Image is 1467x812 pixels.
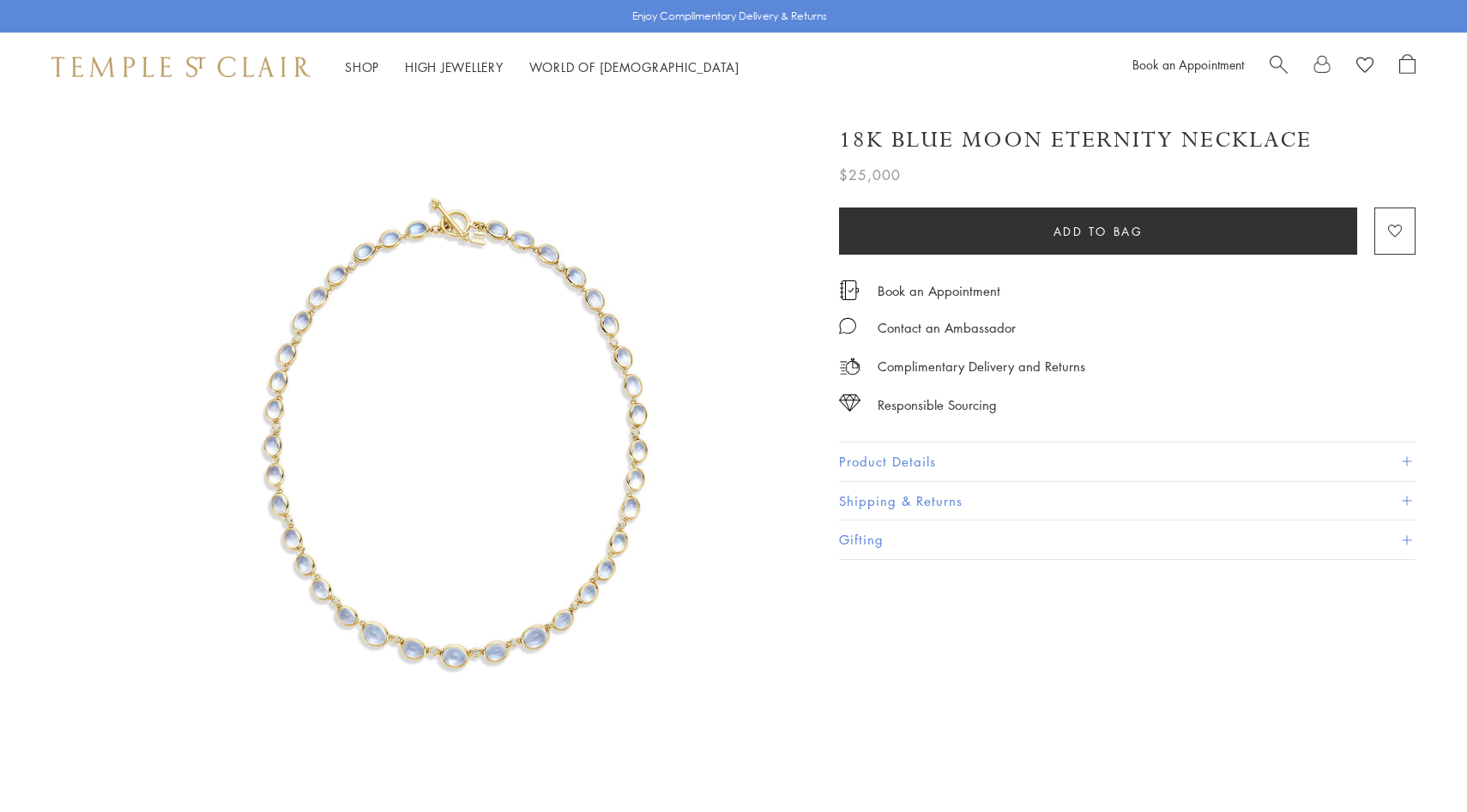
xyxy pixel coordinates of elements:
a: Open Shopping Bag [1399,54,1416,80]
a: ShopShop [345,58,379,75]
div: Responsible Sourcing [878,394,997,416]
p: Complimentary Delivery and Returns [878,356,1085,377]
img: icon_delivery.svg [839,356,860,377]
a: Search [1270,54,1288,80]
img: icon_sourcing.svg [839,394,860,412]
a: Book an Appointment [878,281,1000,300]
img: N14145-BMOVGR18 [112,101,798,787]
img: icon_appointment.svg [839,280,860,300]
a: Book an Appointment [1132,56,1244,73]
a: World of [DEMOGRAPHIC_DATA]World of [DEMOGRAPHIC_DATA] [529,58,740,75]
img: MessageIcon-01_2.svg [839,317,856,334]
p: Enjoy Complimentary Delivery & Returns [632,8,827,25]
button: Add to bag [839,208,1357,255]
a: High JewelleryHigh Jewellery [405,58,504,75]
div: Contact an Ambassador [878,317,1016,339]
button: Product Details [839,442,1416,481]
nav: Main navigation [345,57,740,78]
button: Gifting [839,520,1416,559]
span: Add to bag [1053,222,1144,241]
h1: 18K Blue Moon Eternity Necklace [839,125,1312,155]
span: $25,000 [839,164,901,186]
button: Shipping & Returns [839,482,1416,520]
a: View Wishlist [1356,54,1373,80]
img: Temple St. Clair [51,57,311,77]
